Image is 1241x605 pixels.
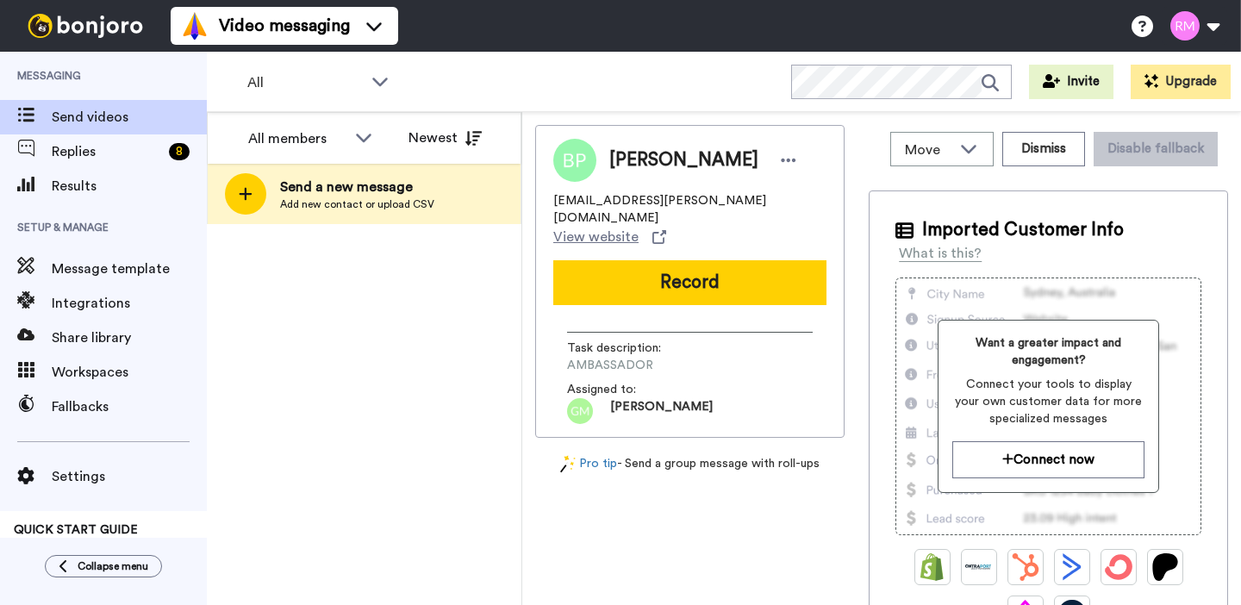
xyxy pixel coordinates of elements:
button: Record [553,260,826,305]
button: Connect now [952,441,1144,478]
img: ConvertKit [1105,553,1132,581]
span: Task description : [567,340,688,357]
span: Imported Customer Info [922,217,1124,243]
span: Video messaging [219,14,350,38]
span: [PERSON_NAME] [610,398,713,424]
button: Upgrade [1131,65,1231,99]
span: Send videos [52,107,207,128]
span: Replies [52,141,162,162]
div: 8 [169,143,190,160]
span: Settings [52,466,207,487]
div: What is this? [899,243,982,264]
span: Want a greater impact and engagement? [952,334,1144,369]
span: Assigned to: [567,381,688,398]
span: AMBASSADOR [567,357,731,374]
span: [PERSON_NAME] [609,147,758,173]
span: Collapse menu [78,559,148,573]
img: vm-color.svg [181,12,209,40]
img: Image of Ben Pearce [553,139,596,182]
img: Patreon [1151,553,1179,581]
img: gm.png [567,398,593,424]
span: Workspaces [52,362,207,383]
span: Send a new message [280,177,434,197]
span: [EMAIL_ADDRESS][PERSON_NAME][DOMAIN_NAME] [553,192,826,227]
div: All members [248,128,346,149]
span: QUICK START GUIDE [14,524,138,536]
img: ActiveCampaign [1058,553,1086,581]
img: Ontraport [965,553,993,581]
span: Add new contact or upload CSV [280,197,434,211]
img: magic-wand.svg [560,455,576,473]
span: Move [905,140,951,160]
a: Pro tip [560,455,617,473]
span: All [247,72,363,93]
button: Collapse menu [45,555,162,577]
span: Fallbacks [52,396,207,417]
span: Results [52,176,207,196]
button: Newest [396,121,495,155]
a: View website [553,227,666,247]
button: Disable fallback [1094,132,1218,166]
div: - Send a group message with roll-ups [535,455,845,473]
button: Invite [1029,65,1113,99]
span: View website [553,227,639,247]
img: Shopify [919,553,946,581]
span: Integrations [52,293,207,314]
span: Message template [52,259,207,279]
img: bj-logo-header-white.svg [21,14,150,38]
img: Hubspot [1012,553,1039,581]
button: Dismiss [1002,132,1085,166]
span: Connect your tools to display your own customer data for more specialized messages [952,376,1144,427]
span: Share library [52,327,207,348]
